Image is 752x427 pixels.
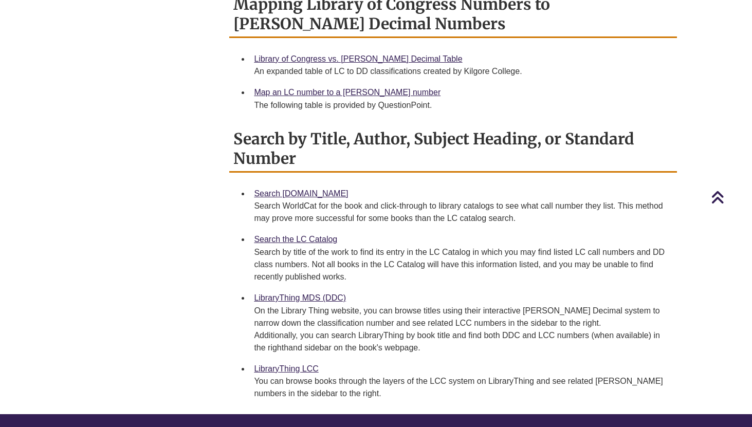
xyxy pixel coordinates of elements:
a: LibraryThing MDS (DDC) [254,293,346,302]
a: Back to Top [711,190,749,204]
h2: Search by Title, Author, Subject Heading, or Standard Number [229,126,676,173]
div: You can browse books through the layers of the LCC system on LibraryThing and see related [PERSON... [254,375,668,400]
div: An expanded table of LC to DD classifications created by Kilgore College. [254,65,668,78]
div: Search WorldCat for the book and click-through to library catalogs to see what call number they l... [254,200,668,225]
a: Search the LC Catalog [254,235,337,244]
a: Search [DOMAIN_NAME] [254,189,348,198]
div: The following table is provided by QuestionPoint. [254,99,668,112]
a: Library of Congress vs. [PERSON_NAME] Decimal Table [254,54,462,63]
div: On the Library Thing website, you can browse titles using their interactive [PERSON_NAME] Decimal... [254,305,668,354]
a: Map an LC number to a [PERSON_NAME] number [254,88,441,97]
div: Search by title of the work to find its entry in the LC Catalog in which you may find listed LC c... [254,246,668,283]
a: LibraryThing LCC [254,364,318,373]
